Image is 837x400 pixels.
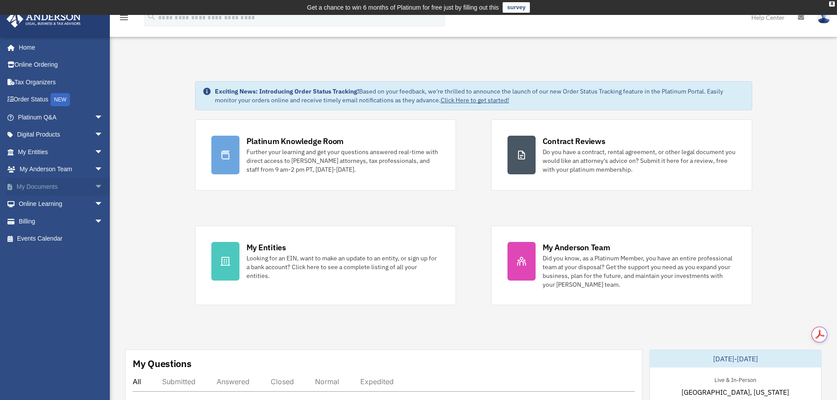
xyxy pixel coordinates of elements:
[119,12,129,23] i: menu
[94,143,112,161] span: arrow_drop_down
[6,143,116,161] a: My Entitiesarrow_drop_down
[491,119,752,191] a: Contract Reviews Do you have a contract, rental agreement, or other legal document you would like...
[147,12,156,22] i: search
[133,377,141,386] div: All
[6,73,116,91] a: Tax Organizers
[94,126,112,144] span: arrow_drop_down
[650,350,821,368] div: [DATE]-[DATE]
[6,91,116,109] a: Order StatusNEW
[491,226,752,305] a: My Anderson Team Did you know, as a Platinum Member, you have an entire professional team at your...
[162,377,196,386] div: Submitted
[6,230,116,248] a: Events Calendar
[543,148,736,174] div: Do you have a contract, rental agreement, or other legal document you would like an attorney's ad...
[119,15,129,23] a: menu
[246,254,440,280] div: Looking for an EIN, want to make an update to an entity, or sign up for a bank account? Click her...
[829,1,835,7] div: close
[6,161,116,178] a: My Anderson Teamarrow_drop_down
[215,87,745,105] div: Based on your feedback, we're thrilled to announce the launch of our new Order Status Tracking fe...
[543,242,610,253] div: My Anderson Team
[246,242,286,253] div: My Entities
[94,178,112,196] span: arrow_drop_down
[360,377,394,386] div: Expedited
[307,2,499,13] div: Get a chance to win 6 months of Platinum for free just by filling out this
[94,195,112,213] span: arrow_drop_down
[195,119,456,191] a: Platinum Knowledge Room Further your learning and get your questions answered real-time with dire...
[6,195,116,213] a: Online Learningarrow_drop_down
[133,357,192,370] div: My Questions
[681,387,789,397] span: [GEOGRAPHIC_DATA], [US_STATE]
[6,39,112,56] a: Home
[94,161,112,179] span: arrow_drop_down
[707,375,763,384] div: Live & In-Person
[543,136,605,147] div: Contract Reviews
[315,377,339,386] div: Normal
[543,254,736,289] div: Did you know, as a Platinum Member, you have an entire professional team at your disposal? Get th...
[217,377,250,386] div: Answered
[817,11,830,24] img: User Pic
[503,2,530,13] a: survey
[6,178,116,195] a: My Documentsarrow_drop_down
[441,96,509,104] a: Click Here to get started!
[94,213,112,231] span: arrow_drop_down
[4,11,83,28] img: Anderson Advisors Platinum Portal
[271,377,294,386] div: Closed
[6,126,116,144] a: Digital Productsarrow_drop_down
[215,87,359,95] strong: Exciting News: Introducing Order Status Tracking!
[6,56,116,74] a: Online Ordering
[246,136,344,147] div: Platinum Knowledge Room
[195,226,456,305] a: My Entities Looking for an EIN, want to make an update to an entity, or sign up for a bank accoun...
[94,108,112,126] span: arrow_drop_down
[246,148,440,174] div: Further your learning and get your questions answered real-time with direct access to [PERSON_NAM...
[6,213,116,230] a: Billingarrow_drop_down
[51,93,70,106] div: NEW
[6,108,116,126] a: Platinum Q&Aarrow_drop_down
